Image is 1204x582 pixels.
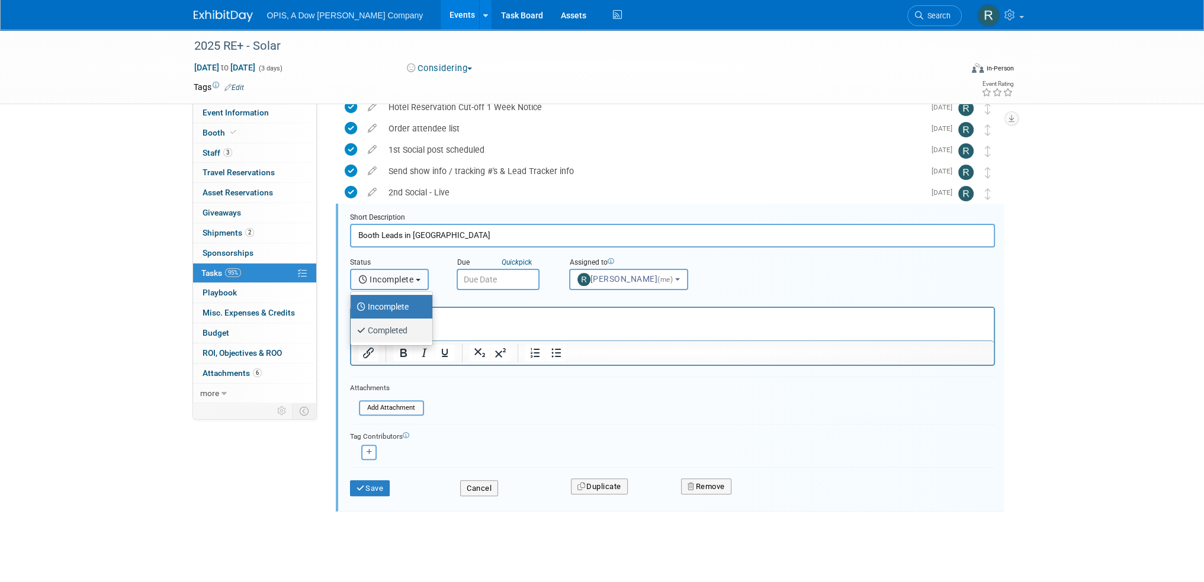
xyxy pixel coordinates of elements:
a: edit [362,102,383,112]
a: ROI, Objectives & ROO [193,343,316,363]
img: Renee Ortner [958,186,974,201]
span: Tasks [201,268,241,278]
button: Bold [393,345,413,361]
div: Status [350,258,439,269]
span: more [200,388,219,398]
span: Asset Reservations [203,188,273,197]
button: Underline [435,345,455,361]
span: [DATE] [DATE] [194,62,256,73]
div: Short Description [350,213,995,224]
div: 2nd Social - Live [383,182,924,202]
button: Cancel [460,480,498,497]
a: Staff3 [193,143,316,163]
span: Playbook [203,288,237,297]
button: Italic [414,345,434,361]
a: Quickpick [499,258,534,267]
span: Search [923,11,951,20]
a: edit [362,144,383,155]
a: edit [362,123,383,134]
a: Event Information [193,103,316,123]
span: Budget [203,328,229,337]
div: Attachments [350,383,424,393]
span: 2 [245,228,254,237]
div: Hotel Reservation Cut-off 1 Week Notice [383,97,924,117]
span: [DATE] [932,124,958,133]
button: Incomplete [350,269,429,290]
td: Personalize Event Tab Strip [272,403,293,419]
button: Considering [403,62,477,75]
a: more [193,384,316,403]
a: Asset Reservations [193,183,316,202]
i: Quick [502,258,519,266]
span: Sponsorships [203,248,253,258]
a: edit [362,166,383,176]
a: Edit [224,83,244,92]
span: Giveaways [203,208,241,217]
label: Incomplete [357,297,420,316]
i: Move task [985,124,991,136]
div: Due [457,258,551,269]
button: Bullet list [546,345,566,361]
a: Attachments6 [193,364,316,383]
button: Insert/edit link [358,345,378,361]
a: Giveaways [193,203,316,223]
span: 3 [223,148,232,157]
a: Search [907,5,962,26]
span: [DATE] [932,103,958,111]
i: Move task [985,188,991,200]
div: Assigned to [569,258,717,269]
a: Sponsorships [193,243,316,263]
span: [DATE] [932,167,958,175]
button: Remove [681,478,731,495]
button: Subscript [470,345,490,361]
button: Duplicate [571,478,628,495]
a: edit [362,187,383,198]
span: [PERSON_NAME] [577,274,675,284]
div: 1st Social post scheduled [383,140,924,160]
img: Renee Ortner [958,122,974,137]
span: Staff [203,148,232,157]
button: Superscript [490,345,511,361]
a: Shipments2 [193,223,316,243]
span: (3 days) [258,65,282,72]
span: [DATE] [932,146,958,154]
span: Booth [203,128,239,137]
span: Shipments [203,228,254,237]
td: Tags [194,81,244,93]
div: Tag Contributors [350,429,995,442]
span: Incomplete [358,275,414,284]
span: to [219,63,230,72]
img: Renee Ortner [958,165,974,180]
iframe: Rich Text Area [351,308,994,340]
div: Details [350,290,995,307]
div: Order attendee list [383,118,924,139]
img: Renee Ortner [977,4,1000,27]
td: Toggle Event Tabs [292,403,316,419]
span: Event Information [203,108,269,117]
input: Due Date [457,269,540,290]
button: Numbered list [525,345,545,361]
span: (me) [657,275,673,284]
div: Event Format [892,62,1014,79]
label: Completed [357,321,420,340]
span: Misc. Expenses & Credits [203,308,295,317]
a: Travel Reservations [193,163,316,182]
div: Event Rating [981,81,1013,87]
button: Save [350,480,390,497]
div: Send show info / tracking #'s & Lead Tracker info [383,161,924,181]
div: In-Person [985,64,1013,73]
span: Attachments [203,368,262,378]
a: Budget [193,323,316,343]
span: OPIS, A Dow [PERSON_NAME] Company [267,11,423,20]
img: Renee Ortner [958,143,974,159]
i: Move task [985,167,991,178]
i: Move task [985,146,991,157]
a: Playbook [193,283,316,303]
img: Format-Inperson.png [972,63,984,73]
i: Move task [985,103,991,114]
div: 2025 RE+ - Solar [190,36,944,57]
img: Renee Ortner [958,101,974,116]
span: 95% [225,268,241,277]
span: Travel Reservations [203,168,275,177]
